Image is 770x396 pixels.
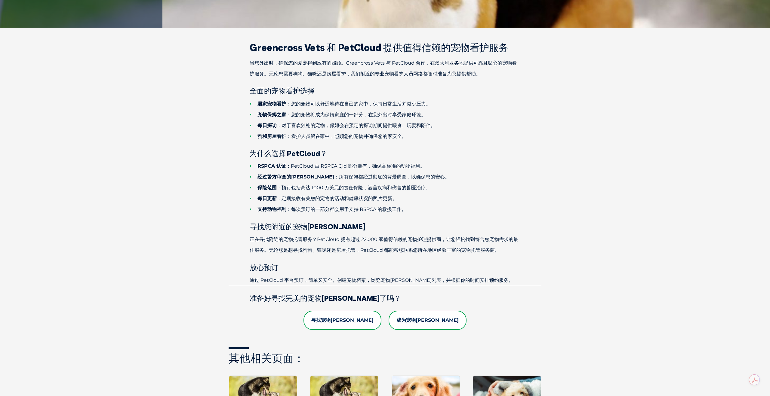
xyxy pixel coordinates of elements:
font: 狗和房屋看护 [257,133,286,139]
font: 全面的宠物看护选择 [250,86,315,95]
font: 寻找您附近的宠物[PERSON_NAME] [250,222,365,231]
a: 成为宠物[PERSON_NAME] [389,311,467,330]
font: ：对于喜欢独处的宠物，保姆会在预定的探访期间提供喂食、玩耍和陪伴。 [277,123,436,128]
font: ：您的宠物将成为保姆家庭的一部分，在您外出时享受家庭环境。 [286,112,426,117]
font: 经过警方审查的[PERSON_NAME] [257,174,334,180]
font: 宠物保姆之家 [257,112,286,117]
font: 放心预订 [250,263,279,272]
font: ：预订包括高达 1000 万美元的责任保险，涵盖疾病和伤害的兽医治疗。 [277,185,430,190]
a: 寻找宠物[PERSON_NAME] [303,311,381,330]
font: 每日更新 [257,196,277,201]
font: ：您的宠物可以舒适地待在自己的家中，保持日常生活并减少压力。 [286,101,431,107]
font: 正在寻找附近的宠物托管服务？PetCloud 拥有超过 22,000 家值得信赖的宠物护理提供商，让您轻松找到符合您宠物需求的最佳服务。无论您是想寻找狗狗、猫咪还是房屋托管，PetCloud 都... [250,236,518,253]
font: RSPCA 认证 [257,163,286,169]
font: ：定期接收有关您的宠物的活动和健康状况的照片更新。 [277,196,397,201]
font: ：所有保姆都经过彻底的背景调查，以确保您的安心。 [334,174,450,180]
font: ：PetCloud 由 RSPCA Qld 部分拥有，确保高标准的动物福利。 [286,163,425,169]
font: 当您外出时，确保您的爱宠得到应有的照顾。Greencross Vets 与 PetCloud 合作，在澳大利亚各地提供可靠且贴心的宠物看护服务。无论您需要狗狗、猫咪还是房屋看护，我们附近的专业宠... [250,60,517,77]
font: 准备好寻找完美的宠物[PERSON_NAME]了吗？ [250,294,401,303]
font: 保险范围 [257,185,277,190]
font: Greencross Vets 和 PetCloud 提供值得信赖的宠物看护服务 [250,41,508,53]
font: 支持动物福利 [257,206,286,212]
font: 寻找宠物[PERSON_NAME] [311,317,374,323]
font: 成为宠物[PERSON_NAME] [396,317,459,323]
font: 居家宠物看护 [257,101,286,107]
font: ：每次预订的一部分都会用于支持 RSPCA 的救援工作。 [286,206,406,212]
font: 每日探访 [257,123,277,128]
font: 通过 PetCloud 平台预订，简单又安全。创建宠物档案，浏览宠物[PERSON_NAME]列表，并根据你的时间安排预约服务。 [250,277,513,283]
font: ：看护人员留在家中，照顾您的宠物并确保您的家安全。 [286,133,407,139]
font: 其他相关页面： [229,351,304,365]
font: 为什么选择 PetCloud？ [250,149,327,158]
